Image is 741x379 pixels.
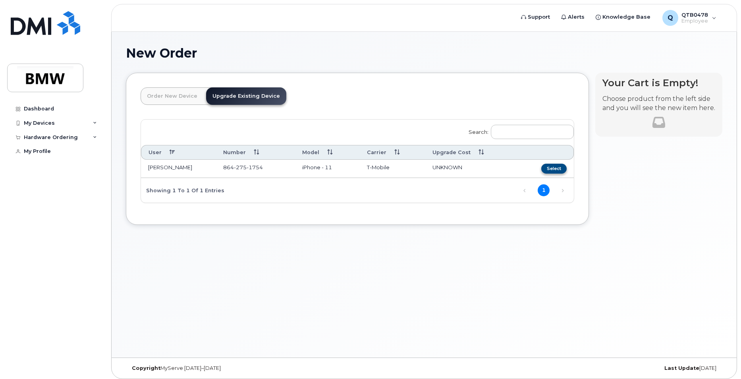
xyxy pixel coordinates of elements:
[491,125,574,139] input: Search:
[132,365,160,371] strong: Copyright
[706,344,735,373] iframe: Messenger Launcher
[538,184,550,196] a: 1
[523,365,722,371] div: [DATE]
[126,365,325,371] div: MyServe [DATE]–[DATE]
[141,145,216,160] th: User: activate to sort column descending
[295,145,360,160] th: Model: activate to sort column ascending
[432,164,462,170] span: UNKNOWN
[557,185,569,197] a: Next
[216,145,295,160] th: Number: activate to sort column ascending
[602,95,715,113] p: Choose product from the left side and you will see the new item here.
[602,77,715,88] h4: Your Cart is Empty!
[425,145,517,160] th: Upgrade Cost: activate to sort column ascending
[206,87,286,105] a: Upgrade Existing Device
[541,164,567,174] button: Select
[126,46,722,60] h1: New Order
[664,365,699,371] strong: Last Update
[463,120,574,142] label: Search:
[519,185,531,197] a: Previous
[141,87,204,105] a: Order New Device
[234,164,247,170] span: 275
[141,160,216,178] td: [PERSON_NAME]
[360,145,425,160] th: Carrier: activate to sort column ascending
[247,164,263,170] span: 1754
[360,160,425,178] td: T-Mobile
[295,160,360,178] td: iPhone - 11
[141,183,224,197] div: Showing 1 to 1 of 1 entries
[223,164,263,170] span: 864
